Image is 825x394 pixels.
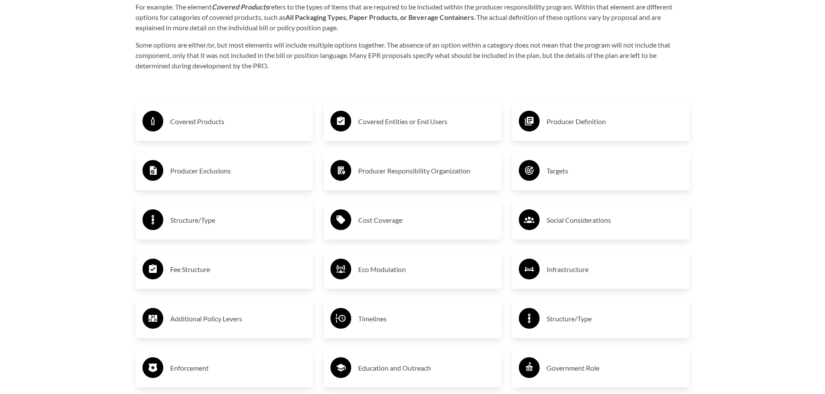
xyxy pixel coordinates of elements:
h3: Education and Outreach [358,361,495,375]
strong: Covered Products [212,3,269,11]
h3: Covered Entities or End Users [358,115,495,128]
h3: Fee Structure [170,263,307,276]
h3: Timelines [358,312,495,326]
h3: Eco Modulation [358,263,495,276]
h3: Cost Coverage [358,213,495,227]
h3: Infrastructure [547,263,683,276]
h3: Additional Policy Levers [170,312,307,326]
h3: Structure/Type [547,312,683,326]
h3: Structure/Type [170,213,307,227]
h3: Social Considerations [547,213,683,227]
p: For example: The element refers to the types of items that are required to be included within the... [136,2,690,33]
h3: Producer Exclusions [170,164,307,178]
strong: All Packaging Types, Paper Products, or Beverage Containers [285,13,474,21]
p: Some options are either/or, but most elements will include multiple options together. The absence... [136,40,690,71]
h3: Targets [547,164,683,178]
h3: Covered Products [170,115,307,128]
h3: Producer Definition [547,115,683,128]
h3: Enforcement [170,361,307,375]
h3: Government Role [547,361,683,375]
h3: Producer Responsibility Organization [358,164,495,178]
